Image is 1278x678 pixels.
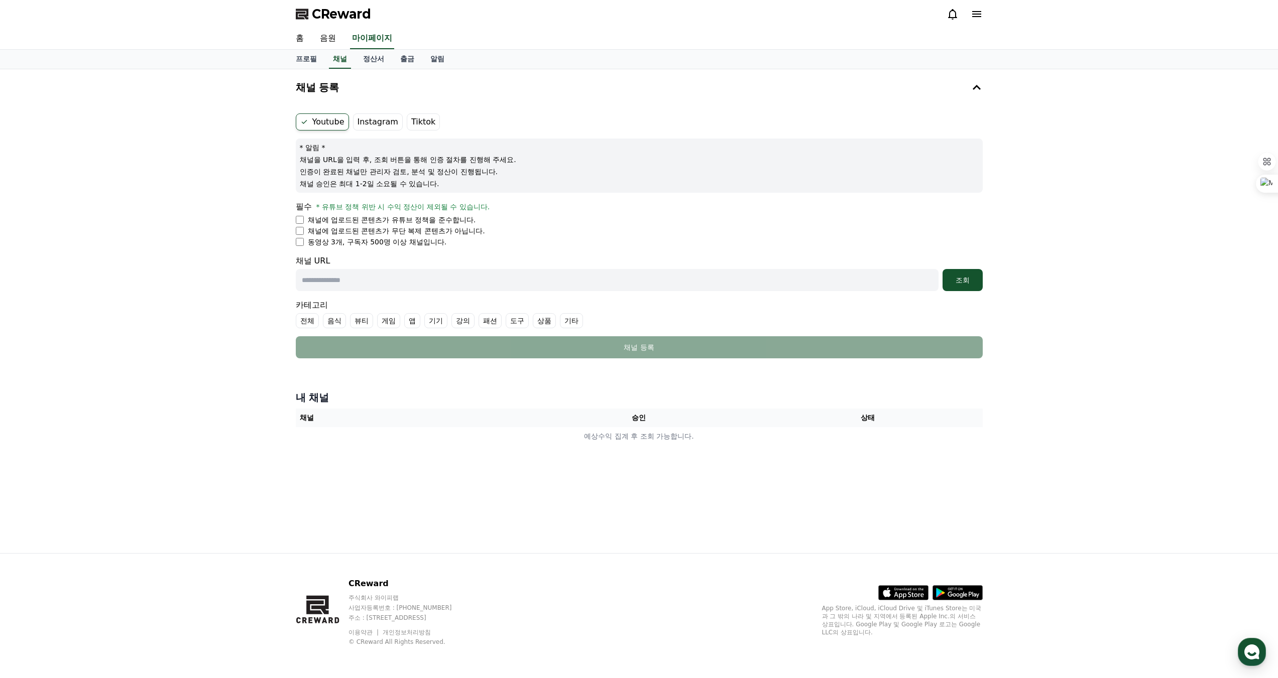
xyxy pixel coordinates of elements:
button: 채널 등록 [292,73,987,101]
label: 전체 [296,313,319,328]
p: 주소 : [STREET_ADDRESS] [348,614,471,622]
div: 카테고리 [296,299,983,328]
p: 주식회사 와이피랩 [348,594,471,602]
p: 사업자등록번호 : [PHONE_NUMBER] [348,604,471,612]
th: 채널 [296,409,525,427]
th: 승인 [524,409,753,427]
a: 설정 [130,318,193,343]
label: 게임 [377,313,400,328]
span: 홈 [32,333,38,341]
span: * 유튜브 정책 위반 시 수익 정산이 제외될 수 있습니다. [316,203,490,211]
p: App Store, iCloud, iCloud Drive 및 iTunes Store는 미국과 그 밖의 나라 및 지역에서 등록된 Apple Inc.의 서비스 상표입니다. Goo... [822,604,983,636]
a: 알림 [422,50,452,69]
button: 조회 [943,269,983,291]
label: 상품 [533,313,556,328]
label: Tiktok [407,113,440,130]
a: 정산서 [355,50,392,69]
a: CReward [296,6,371,22]
p: 채널에 업로드된 콘텐츠가 무단 복제 콘텐츠가 아닙니다. [308,226,485,236]
label: 뷰티 [350,313,373,328]
label: 기기 [424,313,447,328]
h4: 채널 등록 [296,82,339,93]
label: 앱 [404,313,420,328]
span: 대화 [92,334,104,342]
div: 채널 URL [296,255,983,291]
p: © CReward All Rights Reserved. [348,638,471,646]
a: 홈 [3,318,66,343]
p: 채널을 URL을 입력 후, 조회 버튼을 통해 인증 절차를 진행해 주세요. [300,155,979,165]
span: 설정 [155,333,167,341]
label: 음식 [323,313,346,328]
a: 프로필 [288,50,325,69]
a: 개인정보처리방침 [383,629,431,636]
label: 기타 [560,313,583,328]
label: 강의 [451,313,475,328]
label: Youtube [296,113,349,130]
p: 동영상 3개, 구독자 500명 이상 채널입니다. [308,237,447,247]
label: Instagram [353,113,403,130]
a: 홈 [288,28,312,49]
span: CReward [312,6,371,22]
label: 패션 [479,313,502,328]
th: 상태 [753,409,982,427]
a: 대화 [66,318,130,343]
p: CReward [348,578,471,590]
p: 인증이 완료된 채널만 관리자 검토, 분석 및 정산이 진행됩니다. [300,167,979,177]
p: 채널에 업로드된 콘텐츠가 유튜브 정책을 준수합니다. [308,215,476,225]
a: 출금 [392,50,422,69]
div: 채널 등록 [316,342,963,352]
label: 도구 [506,313,529,328]
a: 이용약관 [348,629,380,636]
a: 채널 [329,50,351,69]
div: 조회 [947,275,979,285]
a: 음원 [312,28,344,49]
button: 채널 등록 [296,336,983,358]
span: 필수 [296,202,312,211]
p: 채널 승인은 최대 1-2일 소요될 수 있습니다. [300,179,979,189]
td: 예상수익 집계 후 조회 가능합니다. [296,427,983,446]
a: 마이페이지 [350,28,394,49]
h4: 내 채널 [296,390,983,404]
